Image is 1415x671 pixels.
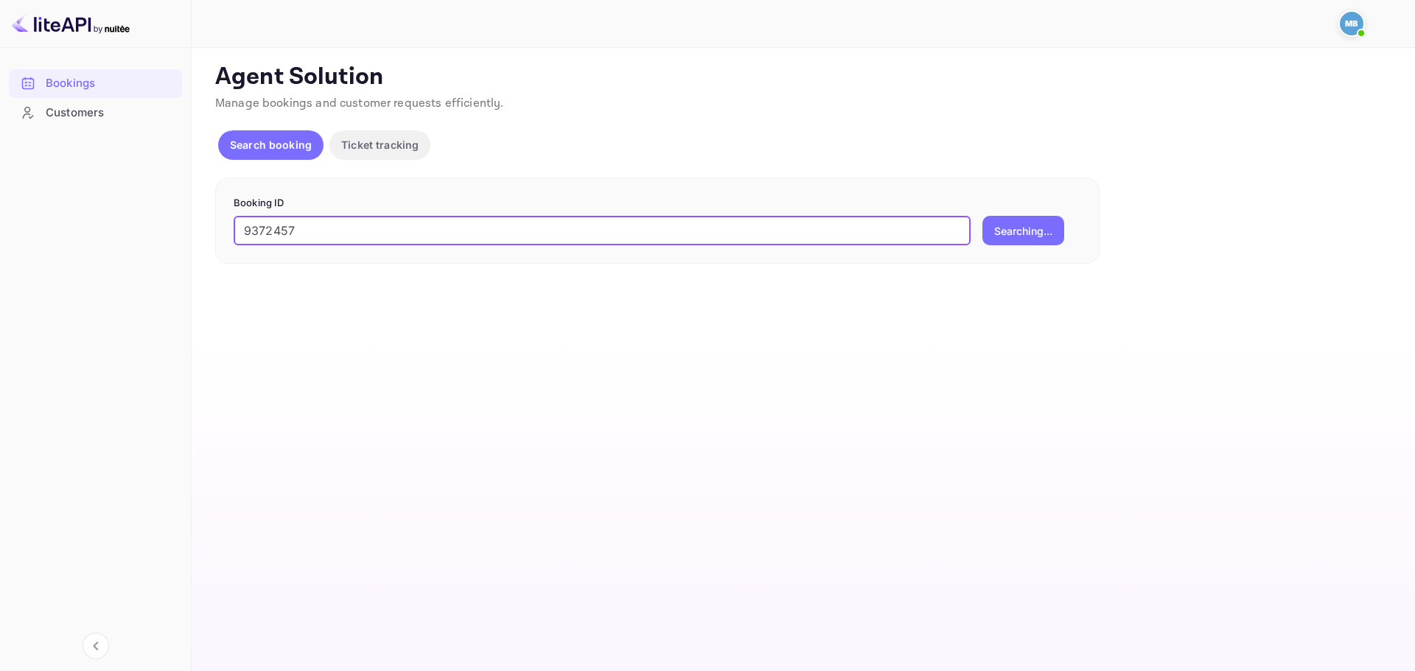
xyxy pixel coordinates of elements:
div: Bookings [46,75,175,92]
a: Bookings [9,69,182,96]
button: Collapse navigation [83,633,109,659]
p: Search booking [230,137,312,152]
button: Searching... [982,216,1064,245]
img: LiteAPI logo [12,12,130,35]
span: Manage bookings and customer requests efficiently. [215,96,504,111]
p: Ticket tracking [341,137,419,152]
input: Enter Booking ID (e.g., 63782194) [234,216,971,245]
p: Booking ID [234,196,1081,211]
a: Customers [9,99,182,126]
div: Customers [9,99,182,127]
div: Customers [46,105,175,122]
div: Bookings [9,69,182,98]
img: Mohcine Belkhir [1340,12,1363,35]
p: Agent Solution [215,63,1388,92]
